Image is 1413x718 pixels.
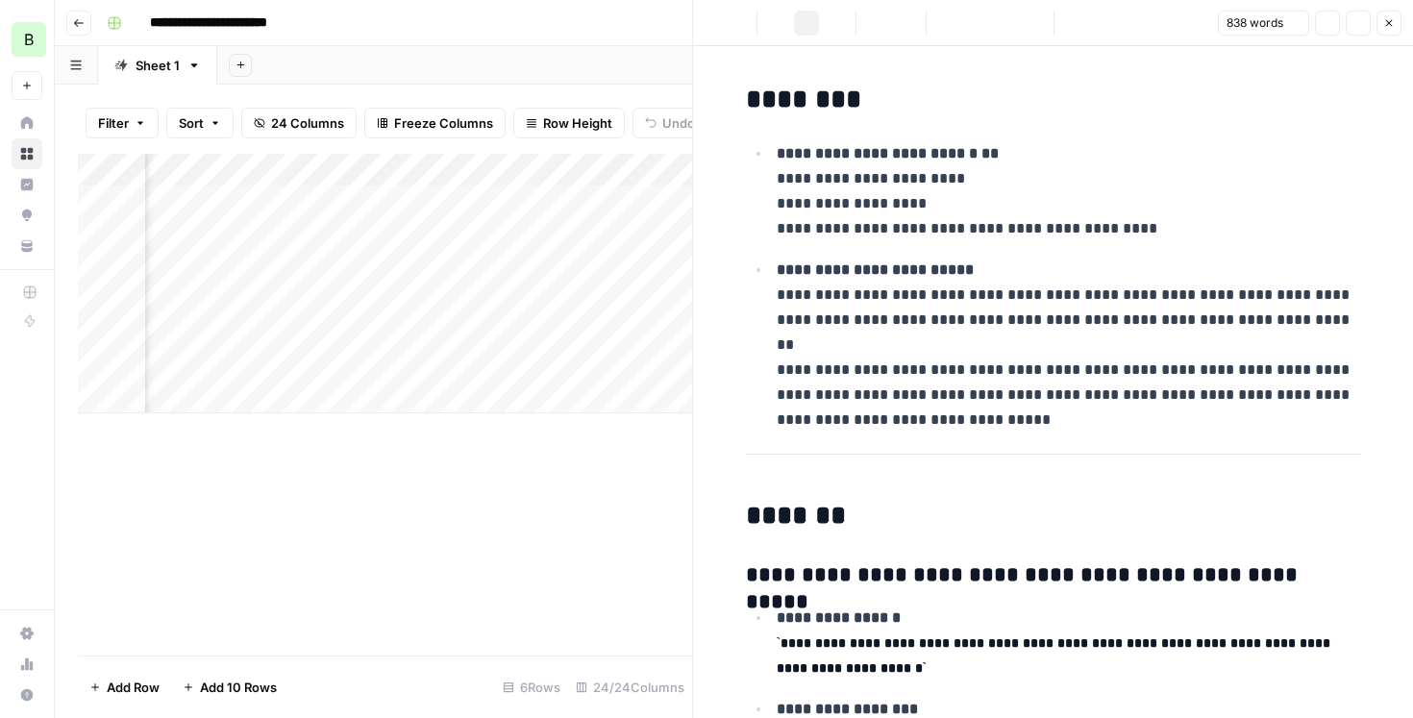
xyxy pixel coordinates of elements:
button: Filter [86,108,159,138]
button: Workspace: Blindspot [12,15,42,63]
button: 838 words [1218,11,1309,36]
button: Row Height [513,108,625,138]
a: Settings [12,618,42,649]
span: Filter [98,113,129,133]
button: Sort [166,108,234,138]
button: Freeze Columns [364,108,506,138]
a: Insights [12,169,42,200]
span: Row Height [543,113,612,133]
span: 24 Columns [271,113,344,133]
span: Sort [179,113,204,133]
div: 24/24 Columns [568,672,692,703]
a: Sheet 1 [98,46,217,85]
span: 838 words [1227,14,1283,32]
button: 24 Columns [241,108,357,138]
span: Freeze Columns [394,113,493,133]
div: 6 Rows [495,672,568,703]
span: Add 10 Rows [200,678,277,697]
span: Undo [662,113,695,133]
button: Undo [632,108,707,138]
a: Usage [12,649,42,680]
div: Sheet 1 [136,56,180,75]
button: Help + Support [12,680,42,710]
a: Opportunities [12,200,42,231]
a: Your Data [12,231,42,261]
span: B [24,28,34,51]
span: Add Row [107,678,160,697]
button: Add 10 Rows [171,672,288,703]
a: Home [12,108,42,138]
button: Add Row [78,672,171,703]
a: Browse [12,138,42,169]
